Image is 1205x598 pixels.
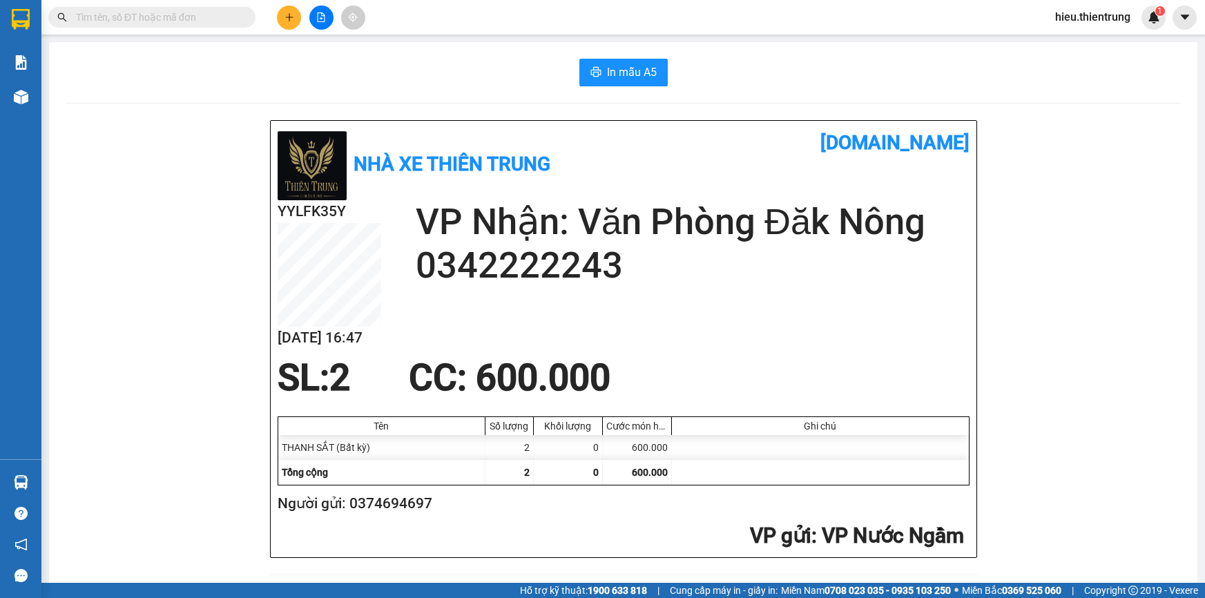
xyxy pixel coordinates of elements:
[15,538,28,551] span: notification
[285,12,294,22] span: plus
[278,327,381,349] h2: [DATE] 16:47
[14,55,28,70] img: solution-icon
[750,523,811,548] span: VP gửi
[485,435,534,460] div: 2
[1179,11,1191,23] span: caret-down
[416,200,970,244] h2: VP Nhận: Văn Phòng Đăk Nông
[15,507,28,520] span: question-circle
[278,522,964,550] h2: : VP Nước Ngầm
[14,475,28,490] img: warehouse-icon
[537,421,599,432] div: Khối lượng
[593,467,599,478] span: 0
[489,421,530,432] div: Số lượng
[632,467,668,478] span: 600.000
[781,583,951,598] span: Miền Nam
[590,66,601,79] span: printer
[1072,583,1074,598] span: |
[520,583,647,598] span: Hỗ trợ kỹ thuật:
[282,467,328,478] span: Tổng cộng
[820,131,970,154] b: [DOMAIN_NAME]
[348,12,358,22] span: aim
[277,6,301,30] button: plus
[278,356,329,399] span: SL:
[76,10,239,25] input: Tìm tên, số ĐT hoặc mã đơn
[1155,6,1165,16] sup: 1
[962,583,1061,598] span: Miền Bắc
[1128,586,1138,595] span: copyright
[14,90,28,104] img: warehouse-icon
[588,585,647,596] strong: 1900 633 818
[954,588,958,593] span: ⚪️
[12,9,30,30] img: logo-vxr
[1002,585,1061,596] strong: 0369 525 060
[606,421,668,432] div: Cước món hàng
[1157,6,1162,16] span: 1
[524,467,530,478] span: 2
[278,200,381,223] h2: YYLFK35Y
[57,12,67,22] span: search
[579,59,668,86] button: printerIn mẫu A5
[354,153,550,175] b: Nhà xe Thiên Trung
[1148,11,1160,23] img: icon-new-feature
[278,435,485,460] div: THANH SẮT (Bất kỳ)
[607,64,657,81] span: In mẫu A5
[278,492,964,515] h2: Người gửi: 0374694697
[15,569,28,582] span: message
[1044,8,1141,26] span: hieu.thientrung
[401,357,619,398] div: CC : 600.000
[341,6,365,30] button: aim
[282,421,481,432] div: Tên
[657,583,659,598] span: |
[278,131,347,200] img: logo.jpg
[316,12,326,22] span: file-add
[825,585,951,596] strong: 0708 023 035 - 0935 103 250
[670,583,778,598] span: Cung cấp máy in - giấy in:
[675,421,965,432] div: Ghi chú
[309,6,334,30] button: file-add
[534,435,603,460] div: 0
[329,356,350,399] span: 2
[416,244,970,287] h2: 0342222243
[1173,6,1197,30] button: caret-down
[603,435,672,460] div: 600.000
